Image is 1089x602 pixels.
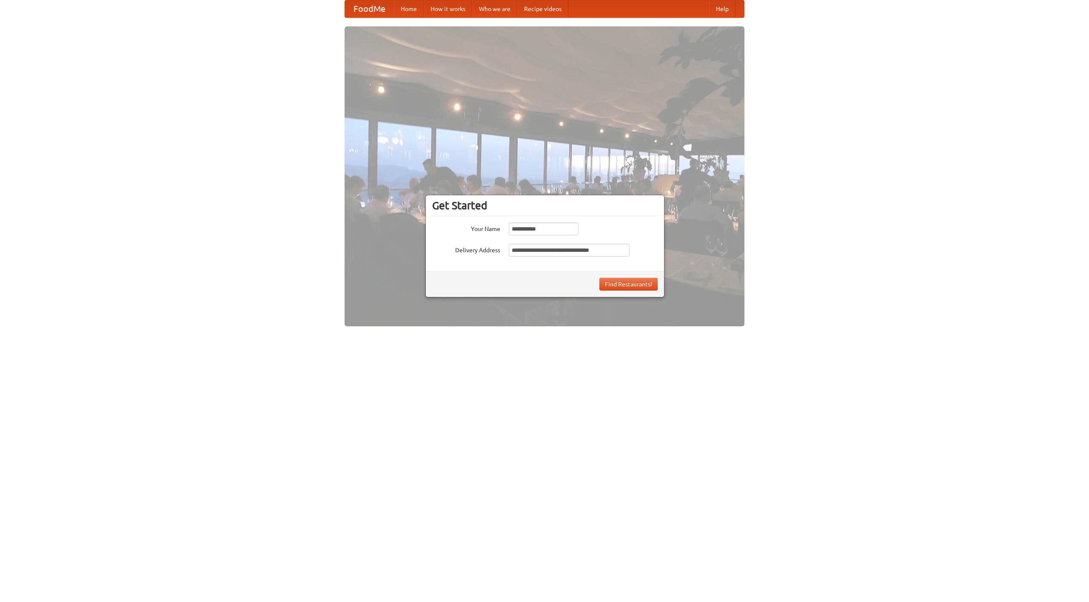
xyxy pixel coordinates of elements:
button: Find Restaurants! [599,278,658,291]
label: Your Name [432,223,500,233]
a: Recipe videos [517,0,568,17]
a: Home [394,0,424,17]
a: FoodMe [345,0,394,17]
label: Delivery Address [432,244,500,254]
a: Who we are [472,0,517,17]
a: How it works [424,0,472,17]
a: Help [709,0,736,17]
h3: Get Started [432,199,658,212]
